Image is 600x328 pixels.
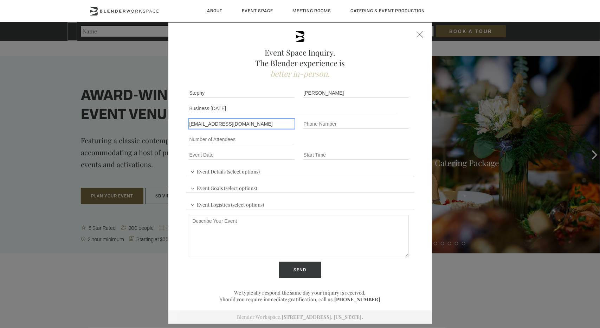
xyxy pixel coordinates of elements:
[189,134,295,144] input: Number of Attendees
[189,165,262,176] span: Event Details (select options)
[189,182,259,193] span: Event Goals (select options)
[279,262,321,278] input: Send
[189,150,295,160] input: Event Date
[189,119,295,129] input: Email Address *
[189,198,266,209] span: Event Logistics (select options)
[186,289,414,296] p: We typically respond the same day your inquiry is received.
[303,119,409,129] input: Phone Number
[186,296,414,303] p: Should you require immediate gratification, call us.
[189,103,398,113] input: Company Name
[270,68,330,79] span: better in-person.
[282,314,363,320] a: [STREET_ADDRESS]. [US_STATE].
[168,310,432,324] div: Blender Workspace.
[303,150,409,160] input: Start Time
[186,47,414,79] h2: Event Space Inquiry. The Blender experience is
[189,88,295,98] input: First Name
[303,88,409,98] input: Last Name
[334,296,380,303] a: [PHONE_NUMBER]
